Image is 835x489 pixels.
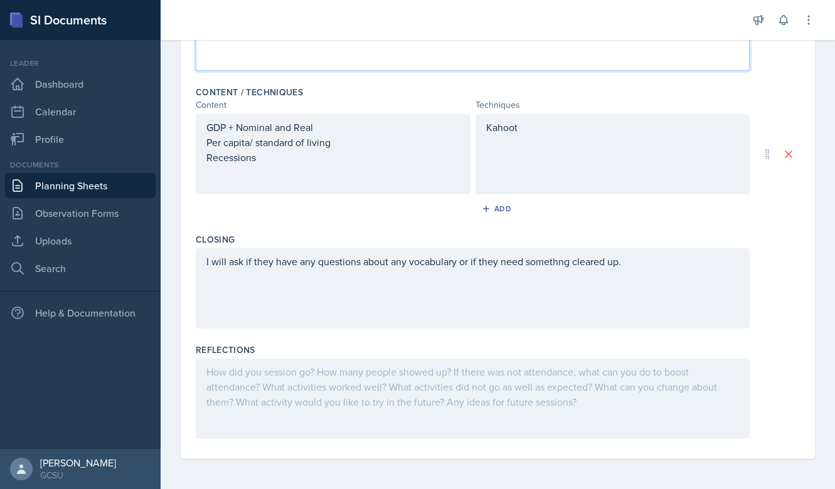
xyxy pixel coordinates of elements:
[196,233,235,246] label: Closing
[476,98,750,112] div: Techniques
[5,201,156,226] a: Observation Forms
[5,159,156,171] div: Documents
[5,99,156,124] a: Calendar
[5,71,156,97] a: Dashboard
[206,120,460,135] p: GDP + Nominal and Real
[40,469,116,481] div: GCSU
[40,456,116,469] div: [PERSON_NAME]
[206,150,460,165] p: Recessions
[477,199,518,218] button: Add
[5,173,156,198] a: Planning Sheets
[206,135,460,150] p: Per capita/ standard of living
[5,228,156,253] a: Uploads
[5,127,156,152] a: Profile
[5,256,156,281] a: Search
[5,300,156,325] div: Help & Documentation
[196,344,255,356] label: Reflections
[206,254,739,269] p: I will ask if they have any questions about any vocabulary or if they need somethng cleared up.
[196,86,303,98] label: Content / Techniques
[486,120,740,135] p: Kahoot
[484,204,511,214] div: Add
[196,98,471,112] div: Content
[5,58,156,69] div: Leader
